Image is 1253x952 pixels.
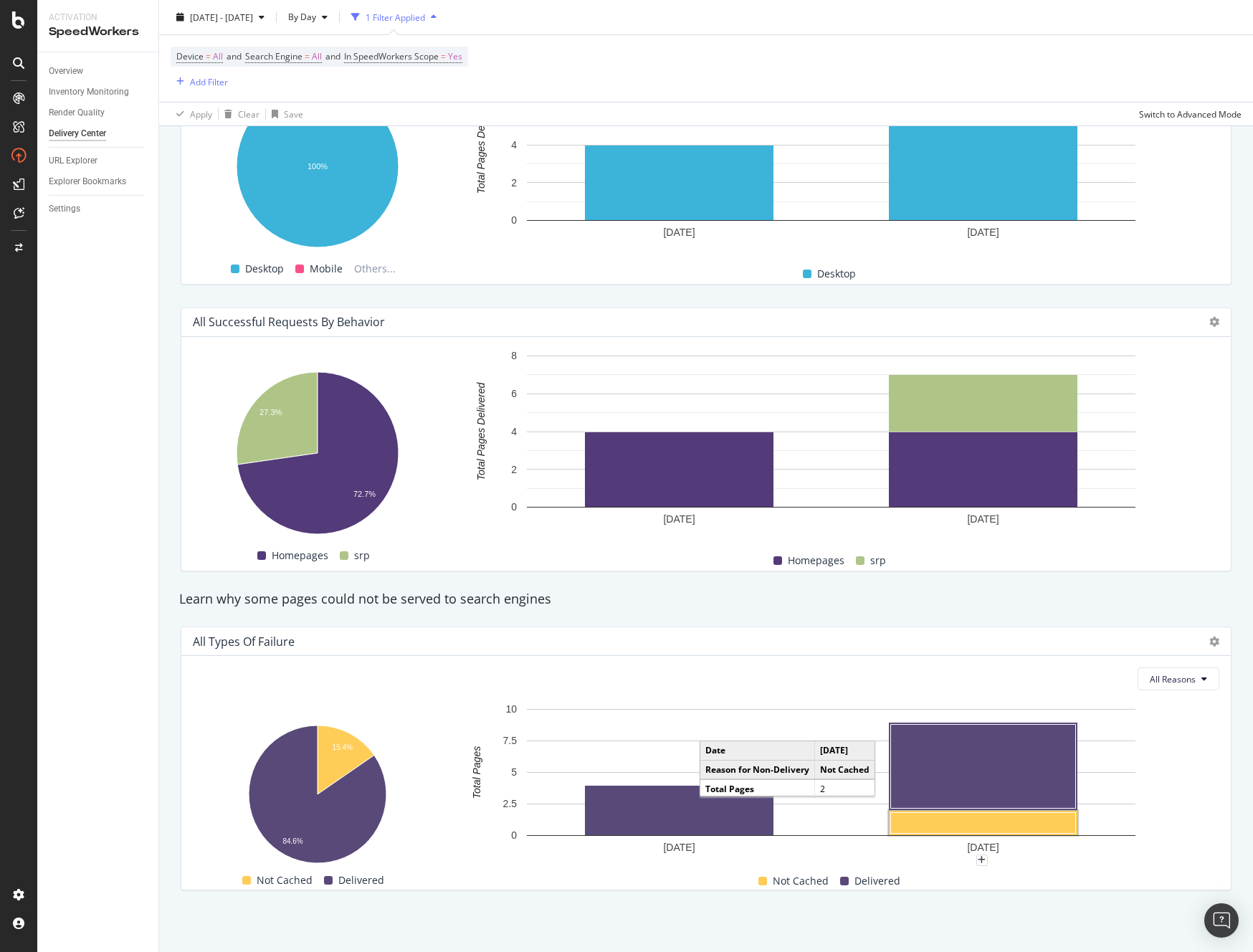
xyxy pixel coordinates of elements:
span: and [227,50,242,62]
span: = [206,50,211,62]
span: Mobile [310,260,343,277]
svg: A chart. [451,62,1211,252]
svg: A chart. [193,718,442,871]
span: Not Cached [773,872,829,890]
span: Desktop [245,260,284,277]
span: By Day [282,11,316,23]
text: 0 [511,214,517,226]
text: 15.4% [333,743,353,751]
span: Delivered [854,872,900,890]
span: All [312,47,322,67]
span: = [441,50,446,62]
text: 0 [511,830,517,842]
span: [DATE] - [DATE] [190,11,253,23]
div: Learn why some pages could not be served to search engines [172,590,1240,609]
text: Total Pages Delivered [475,95,487,194]
a: Inventory Monitoring [49,85,148,100]
text: [DATE] [663,227,695,238]
button: Switch to Advanced Mode [1133,103,1242,125]
svg: A chart. [451,702,1211,860]
text: [DATE] [967,227,999,238]
button: 1 Filter Applied [346,6,442,29]
span: Not Cached [257,872,313,889]
div: Settings [49,201,80,216]
div: Save [284,108,303,120]
span: Device [176,50,204,62]
text: 72.7% [353,489,376,498]
button: Clear [219,103,259,125]
text: 7.5 [503,736,518,747]
text: [DATE] [967,842,999,853]
div: Switch to Advanced Mode [1139,108,1242,120]
span: All Reasons [1150,673,1196,685]
text: [DATE] [663,842,695,853]
div: All Successful Requests by Behavior [193,315,385,329]
div: 1 Filter Applied [366,11,425,23]
div: Activation [49,11,147,24]
div: All Types of Failure [193,634,295,649]
a: Render Quality [49,105,148,120]
svg: A chart. [193,77,442,258]
span: Search Engine [245,50,302,62]
button: [DATE] - [DATE] [171,6,270,29]
button: By Day [282,6,333,29]
div: plus [976,855,988,866]
a: URL Explorer [49,153,148,168]
span: Others... [348,260,401,277]
button: Add Filter [171,73,228,90]
text: 10 [505,704,517,715]
a: Overview [49,64,148,79]
text: 2 [511,463,517,475]
span: Desktop [817,265,856,282]
span: All [213,47,223,67]
div: Inventory Monitoring [49,85,129,100]
div: URL Explorer [49,153,97,168]
text: 100% [308,162,328,171]
svg: A chart. [193,364,442,545]
text: 2 [511,176,517,188]
svg: A chart. [451,348,1211,538]
text: [DATE] [967,513,999,525]
text: 0 [511,501,517,513]
text: 8 [511,350,517,361]
text: 84.6% [282,837,302,845]
div: SpeedWorkers [49,24,147,40]
text: Total Pages Delivered [475,381,487,480]
text: [DATE] [663,513,695,525]
button: Save [266,103,303,125]
span: Homepages [272,547,328,564]
span: Homepages [788,552,844,569]
button: All Reasons [1138,667,1219,690]
div: Render Quality [49,105,105,120]
text: 4 [511,139,517,151]
div: Overview [49,64,83,79]
div: Delivery Center [49,126,106,141]
div: Explorer Bookmarks [49,174,126,189]
text: Total Pages [471,746,482,799]
span: srp [870,552,886,569]
button: Apply [171,103,212,125]
span: Delivered [338,872,384,889]
div: Add Filter [190,75,228,87]
a: Explorer Bookmarks [49,174,148,189]
text: 27.3% [259,408,282,416]
span: In SpeedWorkers Scope [344,50,439,62]
text: 4 [511,426,517,437]
span: Yes [448,47,462,67]
span: = [305,50,310,62]
a: Settings [49,201,148,216]
text: 5 [511,767,517,779]
text: 2.5 [503,799,518,810]
div: Open Intercom Messenger [1204,903,1239,938]
text: 6 [511,388,517,399]
div: Clear [238,108,259,120]
span: and [325,50,340,62]
a: Delivery Center [49,126,148,141]
div: Apply [190,108,212,120]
